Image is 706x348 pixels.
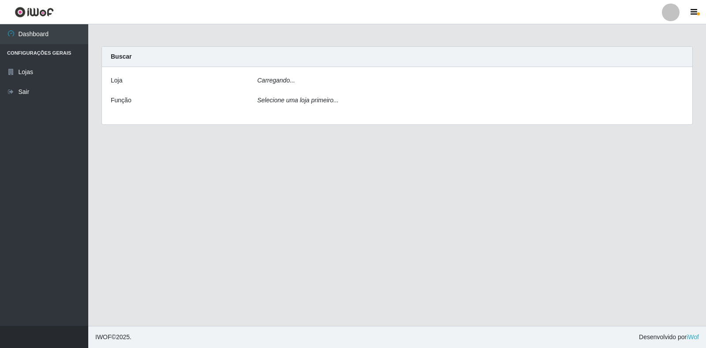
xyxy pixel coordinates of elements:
[257,97,338,104] i: Selecione uma loja primeiro...
[111,76,122,85] label: Loja
[95,333,131,342] span: © 2025 .
[111,96,131,105] label: Função
[95,333,112,341] span: IWOF
[687,333,699,341] a: iWof
[15,7,54,18] img: CoreUI Logo
[111,53,131,60] strong: Buscar
[257,77,295,84] i: Carregando...
[639,333,699,342] span: Desenvolvido por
